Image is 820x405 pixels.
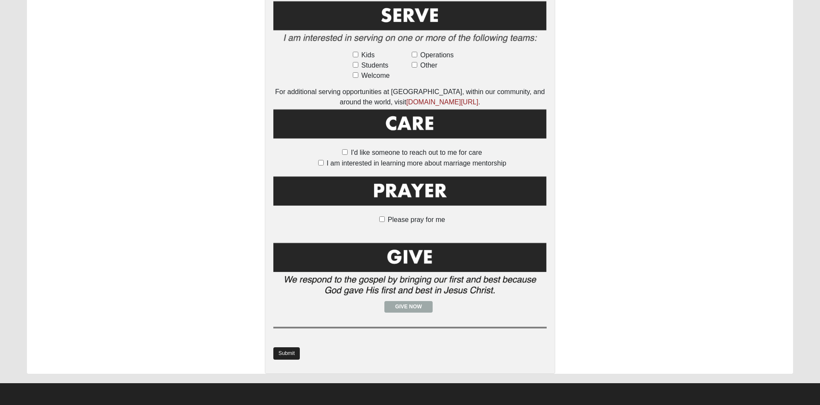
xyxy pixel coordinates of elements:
a: Give Now [384,301,433,313]
input: Welcome [353,72,358,78]
input: I'd like someone to reach out to me for care [342,149,348,155]
img: Give.png [273,241,547,301]
img: Care.png [273,107,547,146]
span: Other [420,60,437,71]
input: Students [353,62,358,68]
div: For additional serving opportunities at [GEOGRAPHIC_DATA], within our community, and around the w... [273,87,547,107]
span: Operations [420,50,454,60]
input: Kids [353,52,358,57]
input: Please pray for me [379,216,385,222]
span: Please pray for me [388,216,445,223]
span: Students [361,60,388,71]
img: Prayer.png [273,174,547,213]
input: Operations [412,52,417,57]
input: Other [412,62,417,68]
input: I am interested in learning more about marriage mentorship [318,160,324,166]
span: I am interested in learning more about marriage mentorship [327,160,507,167]
span: I'd like someone to reach out to me for care [351,149,482,156]
a: Submit [273,347,300,360]
a: [DOMAIN_NAME][URL] [406,98,478,106]
span: Welcome [361,71,389,81]
span: Kids [361,50,375,60]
